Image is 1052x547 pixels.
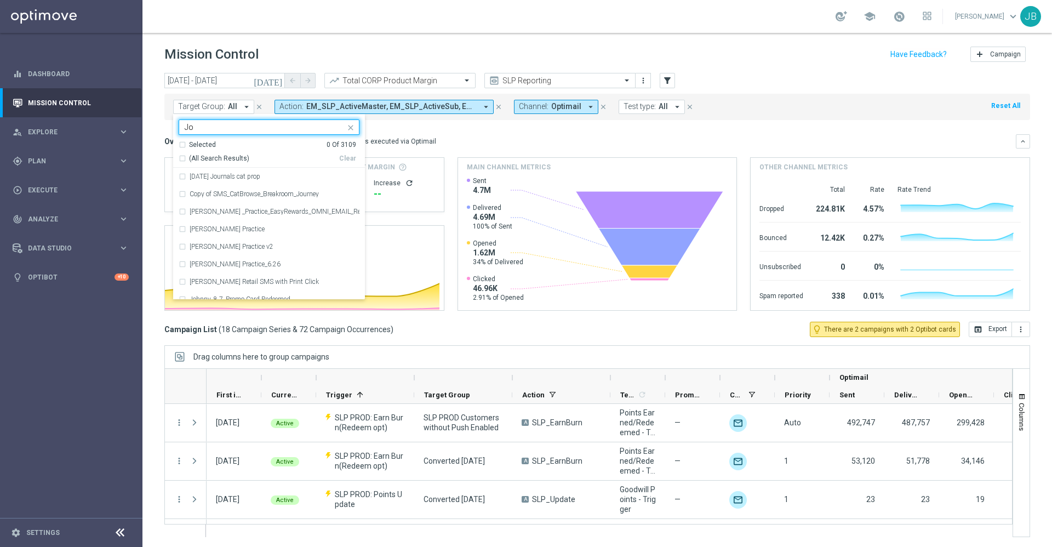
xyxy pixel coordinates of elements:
div: 0 [816,257,845,275]
i: [DATE] [254,76,283,86]
div: Data Studio [13,243,118,253]
img: Optimail [729,453,747,470]
div: Johnny Practice [179,220,359,238]
span: 53,120 [851,457,875,465]
div: Bounced [759,228,803,246]
button: close [685,101,695,113]
span: Target Group [424,391,470,399]
span: Active [276,497,294,504]
i: lightbulb_outline [812,324,822,334]
div: 03 Aug 2025, Sunday [216,494,239,504]
span: 18 Campaign Series & 72 Campaign Occurrences [221,324,391,334]
button: lightbulb_outline There are 2 campaigns with 2 Optibot cards [810,322,960,337]
span: Campaign [990,50,1021,58]
span: Columns [1017,403,1026,431]
button: more_vert [638,74,649,87]
i: lightbulb [13,272,22,282]
i: preview [489,75,500,86]
div: equalizer Dashboard [12,70,129,78]
div: 0.27% [858,228,884,246]
span: Target Group: [178,102,225,111]
div: Johnny Practice v2 [179,238,359,255]
span: Priority [785,391,811,399]
div: -- [374,187,434,201]
span: Sent [473,176,491,185]
div: Optibot [13,263,129,292]
h3: Campaign List [164,324,393,334]
button: [DATE] [252,73,285,89]
i: arrow_drop_down [586,102,596,112]
span: Promotions [675,391,701,399]
div: Total [816,185,845,194]
span: — [674,418,681,428]
div: 0 Of 3109 [327,140,356,150]
span: 299,428 [957,418,985,427]
button: filter_alt [660,73,675,88]
button: close [494,101,504,113]
span: school [864,10,876,22]
i: add [975,50,984,59]
img: Optimail [729,491,747,509]
div: 1.30.25 Journals cat prop [179,168,359,185]
i: keyboard_arrow_right [118,185,129,195]
button: lightbulb Optibot +10 [12,273,129,282]
span: Active [276,458,294,465]
button: Reset All [990,100,1021,112]
a: Mission Control [28,88,129,117]
div: Plan [13,156,118,166]
div: Press SPACE to select this row. [165,442,207,481]
div: Increase [374,179,434,187]
button: more_vert [174,494,184,504]
div: 224.81K [816,199,845,216]
div: 4.57% [858,199,884,216]
i: arrow_back [289,77,296,84]
span: Delivered [473,203,512,212]
span: 1 [784,495,788,504]
span: SLP_EarnBurn [532,456,582,466]
h2: 2.91% [313,244,435,258]
span: 46.96K [473,283,524,293]
span: 1.62M [473,248,523,258]
div: 0.01% [858,286,884,304]
span: SLP PROD: Points Update [335,489,405,509]
span: Delivered [894,391,921,399]
h4: Other channel metrics [759,162,848,172]
div: gps_fixed Plan keyboard_arrow_right [12,157,129,166]
i: arrow_drop_down [242,102,251,112]
button: refresh [405,179,414,187]
span: Clicked [473,275,524,283]
i: more_vert [639,76,648,85]
span: Active [276,420,294,427]
i: keyboard_arrow_right [118,156,129,166]
span: Sent [839,391,855,399]
span: Drag columns here to group campaigns [193,352,329,361]
span: A [522,458,529,464]
div: 12.42K [816,228,845,246]
div: Dropped [759,199,803,216]
i: close [255,103,263,111]
i: trending_up [329,75,340,86]
span: Points Earned/Redeemed - Trigger_NEW_EXISTING [620,408,656,437]
span: All [228,102,237,111]
label: Johnny_8.7_Promo Card Redeemed [190,296,290,303]
ng-select: Total CORP Product Margin [324,73,476,88]
div: Execute [13,185,118,195]
label: [PERSON_NAME] Practice [190,226,265,232]
span: 2.91% of Opened [473,293,524,302]
div: +10 [115,273,129,281]
span: 100% of Sent [473,222,512,231]
div: Mission Control [12,99,129,107]
span: Current Status [271,391,298,399]
colored-tag: Active [271,418,299,428]
span: Test type: [624,102,656,111]
img: Optimail [729,414,747,432]
div: Johnny Practice_6.26 [179,255,359,273]
label: [PERSON_NAME] Practice v2 [190,243,273,250]
button: person_search Explore keyboard_arrow_right [12,128,129,136]
div: 03 Aug 2025, Sunday [216,418,239,428]
div: Explore [13,127,118,137]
